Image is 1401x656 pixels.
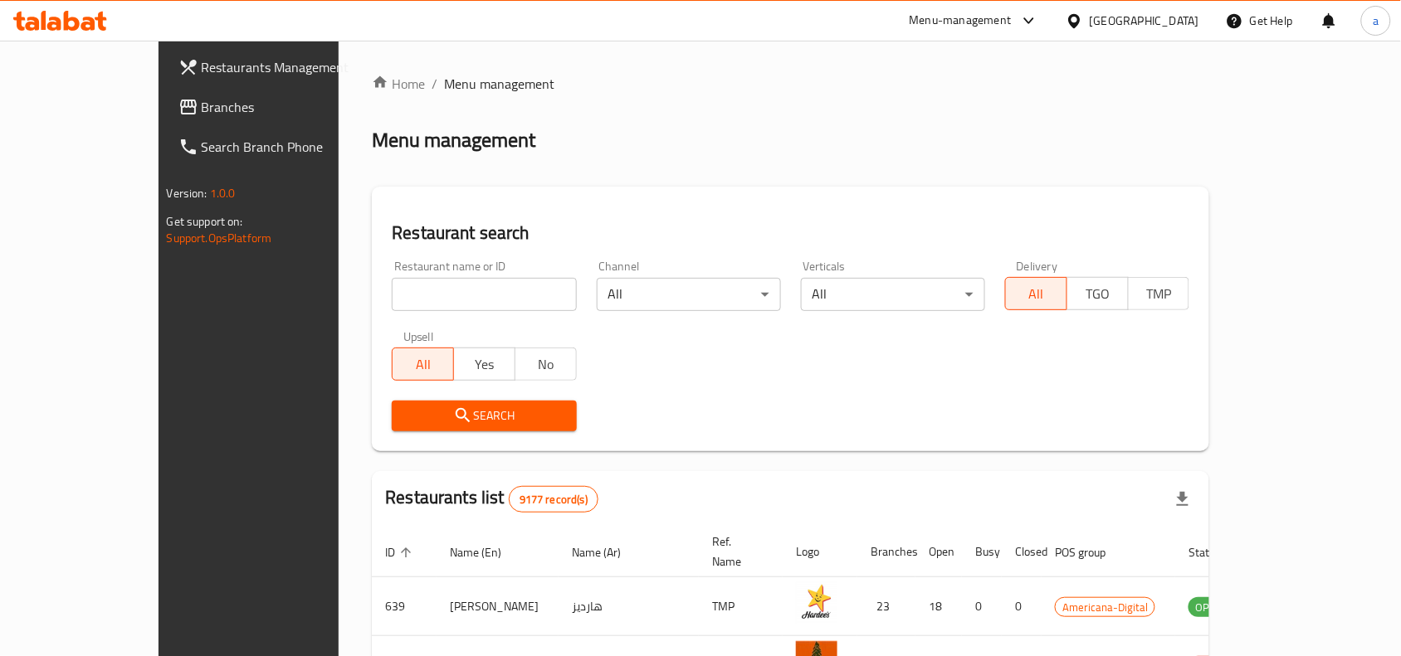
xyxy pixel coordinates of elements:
span: Ref. Name [712,532,763,571]
td: 0 [962,577,1002,636]
a: Search Branch Phone [165,127,393,167]
span: TMP [1135,282,1184,306]
h2: Menu management [372,127,535,153]
th: Closed [1002,527,1042,577]
a: Support.OpsPlatform [167,227,272,249]
li: / [432,74,437,94]
span: Branches [202,97,379,117]
span: Name (Ar) [572,542,642,562]
button: No [515,347,577,381]
button: All [1005,277,1067,310]
td: 0 [1002,577,1042,636]
h2: Restaurant search [392,221,1189,245]
span: Yes [461,352,509,377]
th: Logo [783,527,857,577]
span: Search Branch Phone [202,137,379,157]
span: No [522,352,570,377]
span: POS group [1055,542,1127,562]
div: [GEOGRAPHIC_DATA] [1090,12,1199,30]
td: 23 [857,577,915,636]
a: Branches [165,87,393,127]
a: Restaurants Management [165,47,393,87]
span: Menu management [444,74,554,94]
th: Busy [962,527,1002,577]
span: Search [405,406,563,426]
span: Get support on: [167,211,243,232]
span: 1.0.0 [210,182,236,204]
span: Name (En) [450,542,523,562]
span: ID [385,542,417,562]
div: All [597,278,781,311]
span: a [1373,12,1379,30]
label: Delivery [1017,260,1058,272]
td: [PERSON_NAME] [437,577,559,636]
span: Americana-Digital [1056,598,1154,617]
h2: Restaurants list [385,485,598,513]
nav: breadcrumb [372,74,1209,94]
span: Restaurants Management [202,57,379,77]
td: هارديز [559,577,699,636]
div: All [801,278,985,311]
div: Export file [1163,479,1203,519]
span: All [399,352,447,377]
a: Home [372,74,425,94]
span: OPEN [1189,598,1229,617]
span: Version: [167,182,207,204]
button: TMP [1128,277,1190,310]
div: Total records count [509,486,598,513]
span: All [1013,282,1061,306]
td: 18 [915,577,962,636]
label: Upsell [403,331,434,343]
th: Branches [857,527,915,577]
th: Open [915,527,962,577]
button: TGO [1067,277,1129,310]
button: Yes [453,347,515,381]
img: Hardee's [796,582,837,624]
button: All [392,347,454,381]
span: TGO [1074,282,1122,306]
div: Menu-management [910,11,1012,31]
td: 639 [372,577,437,636]
td: TMP [699,577,783,636]
input: Search for restaurant name or ID.. [392,278,576,311]
span: Status [1189,542,1242,562]
span: 9177 record(s) [510,492,598,508]
button: Search [392,401,576,431]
